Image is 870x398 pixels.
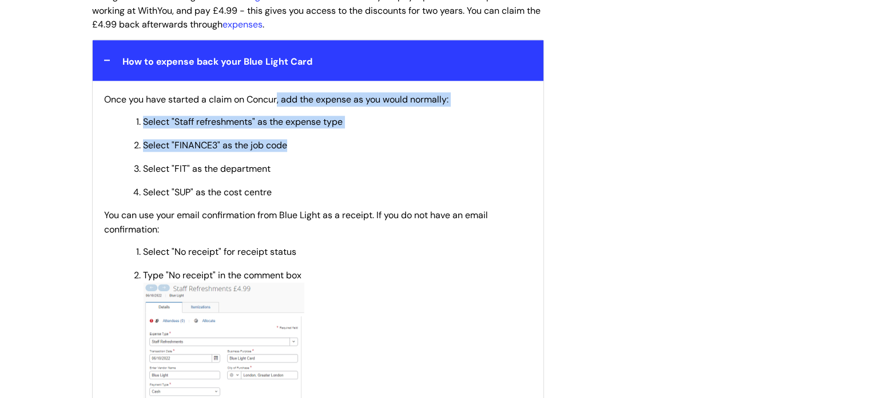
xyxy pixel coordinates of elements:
[143,186,272,198] span: Select "SUP" as the cost centre
[143,246,296,258] span: Select "No receipt" for receipt status
[223,18,263,30] a: expenses
[143,163,271,175] span: Select "FIT" as the department
[143,139,287,151] span: Select "FINANCE3" as the job code
[104,93,448,105] span: Once you have started a claim on Concur, add the expense as you would normally:
[143,116,343,128] span: Select "Staff refreshments" as the expense type
[104,209,488,235] span: You can use your email confirmation from Blue Light as a receipt. If you do not have an email con...
[122,56,312,68] span: How to expense back your Blue Light Card
[143,269,301,281] span: Type "No receipt" in the comment box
